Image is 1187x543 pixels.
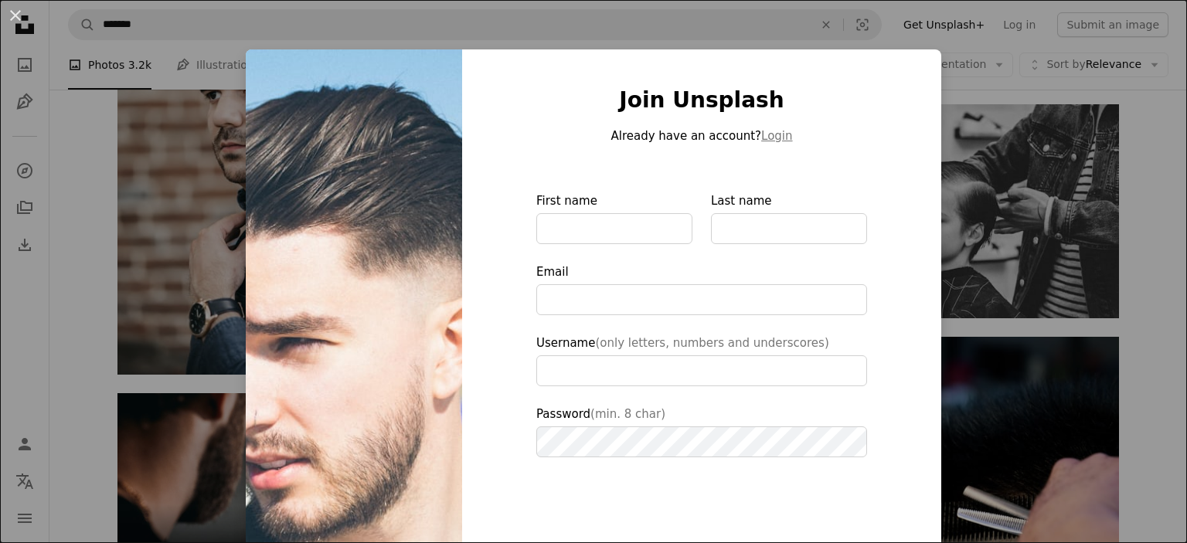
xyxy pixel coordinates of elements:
label: Password [536,405,867,457]
label: Username [536,334,867,386]
input: Last name [711,213,867,244]
label: First name [536,192,692,244]
input: Password(min. 8 char) [536,426,867,457]
input: First name [536,213,692,244]
span: (min. 8 char) [590,407,665,421]
input: Username(only letters, numbers and underscores) [536,355,867,386]
input: Email [536,284,867,315]
label: Last name [711,192,867,244]
label: Email [536,263,867,315]
h1: Join Unsplash [536,87,867,114]
span: (only letters, numbers and underscores) [595,336,828,350]
p: Already have an account? [536,127,867,145]
button: Login [761,127,792,145]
